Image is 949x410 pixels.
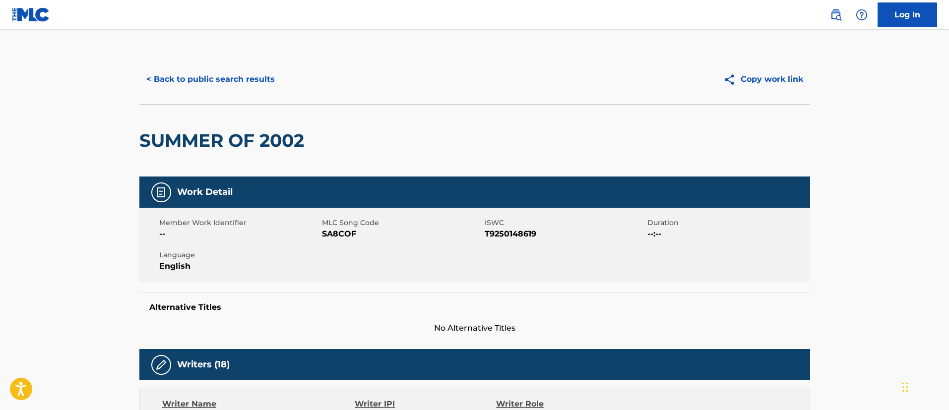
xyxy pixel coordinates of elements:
span: No Alternative Titles [139,322,810,334]
span: -- [159,228,319,240]
span: MLC Song Code [322,218,482,228]
h2: SUMMER OF 2002 [139,129,309,152]
button: Copy work link [716,67,810,92]
span: --:-- [647,228,808,240]
span: Member Work Identifier [159,218,319,228]
span: SA8COF [322,228,482,240]
span: Language [159,250,319,260]
button: < Back to public search results [139,67,282,92]
img: Work Detail [155,186,167,198]
img: Copy work link [723,73,741,86]
img: Writers [155,359,167,371]
div: Writer IPI [355,398,496,410]
h5: Writers (18) [177,359,230,370]
img: help [856,9,868,21]
span: ISWC [485,218,645,228]
iframe: Chat Widget [899,362,949,410]
span: English [159,260,319,272]
div: Help [852,5,872,25]
div: Writer Name [162,398,355,410]
img: search [830,9,842,21]
a: Public Search [826,5,846,25]
span: Duration [647,218,808,228]
h5: Alternative Titles [149,302,800,312]
a: Log In [878,2,937,27]
img: MLC Logo [12,7,50,22]
div: Writer Role [496,398,625,410]
div: Drag [902,372,908,402]
h5: Work Detail [177,186,233,198]
span: T9250148619 [485,228,645,240]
